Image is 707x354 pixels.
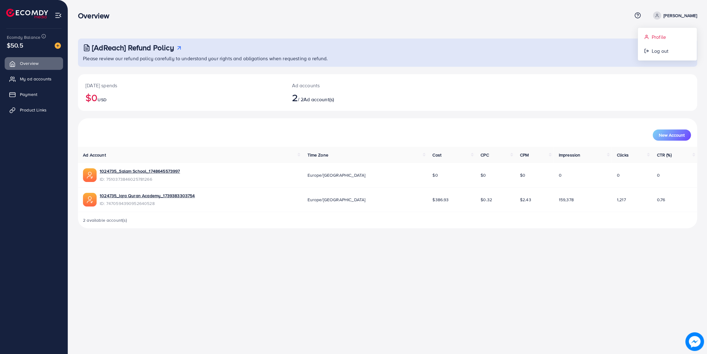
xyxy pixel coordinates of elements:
ul: [PERSON_NAME] [637,27,697,61]
a: Overview [5,57,63,70]
p: [DATE] spends [85,82,277,89]
span: 2 available account(s) [83,217,127,223]
span: CPC [481,152,489,158]
span: CPM [520,152,529,158]
span: Profile [651,33,666,41]
span: Payment [20,91,37,98]
a: My ad accounts [5,73,63,85]
span: My ad accounts [20,76,52,82]
span: 1,217 [617,197,626,203]
span: $0 [520,172,525,178]
img: image [685,332,704,351]
span: $386.93 [432,197,449,203]
a: [PERSON_NAME] [650,11,697,20]
span: 2 [292,90,298,105]
img: logo [6,9,48,18]
span: 0 [657,172,659,178]
span: Overview [20,60,39,66]
span: Time Zone [307,152,328,158]
span: Product Links [20,107,47,113]
span: Log out [651,47,668,55]
p: Ad accounts [292,82,431,89]
span: Ad Account [83,152,106,158]
h3: Overview [78,11,114,20]
p: [PERSON_NAME] [664,12,697,19]
span: 159,378 [559,197,573,203]
span: Ecomdy Balance [7,34,40,40]
span: 0 [559,172,561,178]
a: Product Links [5,104,63,116]
span: Impression [559,152,580,158]
a: 1024735_Salam School_1748645573997 [100,168,180,174]
span: Europe/[GEOGRAPHIC_DATA] [307,172,365,178]
span: $0.32 [481,197,492,203]
span: 0 [617,172,619,178]
img: image [55,43,61,49]
span: $2.43 [520,197,531,203]
a: 1024735_Iqra Quran Academy_1739383303754 [100,193,195,199]
a: Payment [5,88,63,101]
h2: / 2 [292,92,431,103]
span: $0 [481,172,486,178]
span: $50.5 [7,41,23,50]
h3: [AdReach] Refund Policy [92,43,174,52]
span: Ad account(s) [303,96,334,103]
h2: $0 [85,92,277,103]
p: Please review our refund policy carefully to understand your rights and obligations when requesti... [83,55,693,62]
span: Cost [432,152,441,158]
span: $0 [432,172,438,178]
img: ic-ads-acc.e4c84228.svg [83,168,97,182]
span: ID: 7510373846025781266 [100,176,180,182]
span: ID: 7470594390952640528 [100,200,195,207]
img: menu [55,12,62,19]
img: ic-ads-acc.e4c84228.svg [83,193,97,207]
span: 0.76 [657,197,665,203]
span: Europe/[GEOGRAPHIC_DATA] [307,197,365,203]
button: New Account [653,129,691,141]
span: Clicks [617,152,628,158]
span: CTR (%) [657,152,671,158]
span: USD [98,97,106,103]
span: New Account [659,133,685,137]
